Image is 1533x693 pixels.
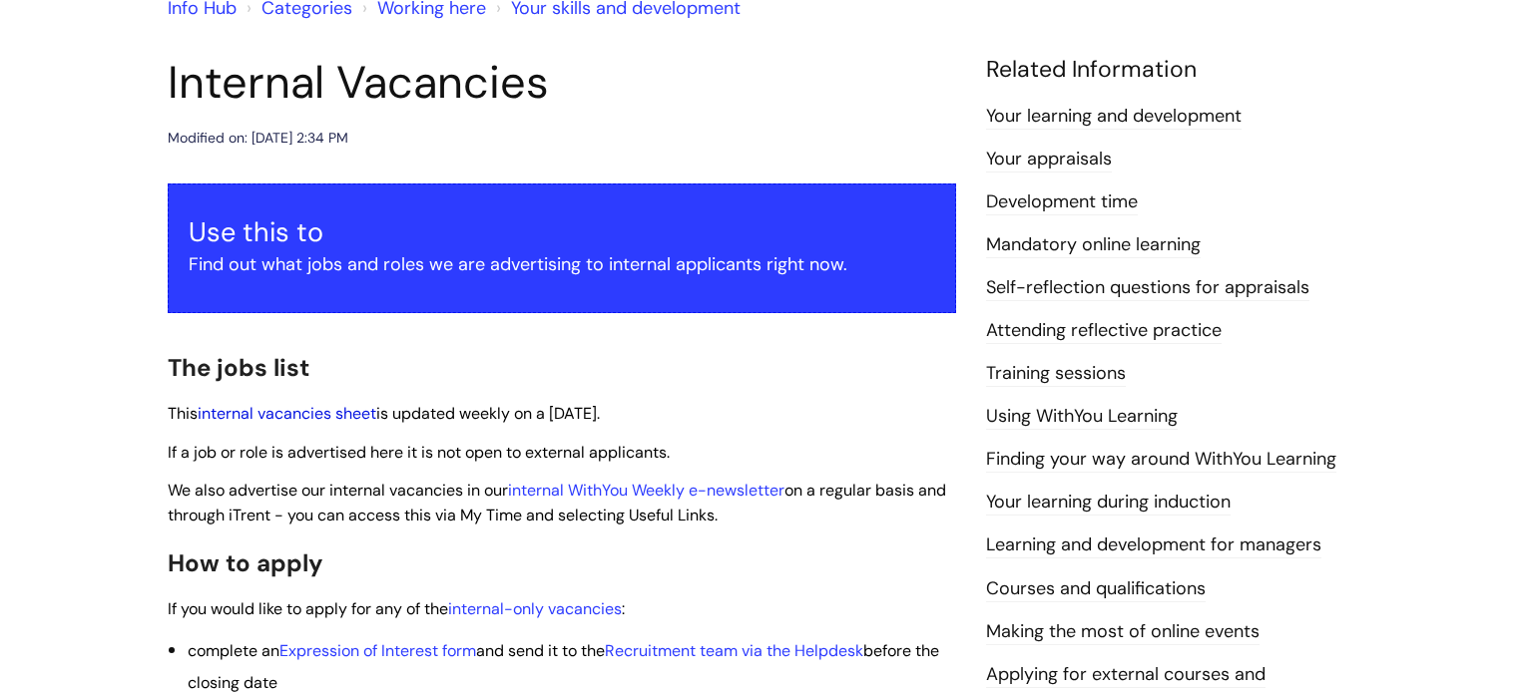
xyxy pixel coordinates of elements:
p: Find out what jobs and roles we are advertising to internal applicants right now. [189,248,935,280]
a: Courses and qualifications [986,576,1206,602]
span: complete an [188,640,279,661]
a: Mandatory online learning [986,232,1201,258]
h3: Use this to [189,216,935,248]
a: Self-reflection questions for appraisals [986,275,1309,301]
a: Using WithYou Learning [986,404,1178,430]
a: Your learning and development [986,104,1242,130]
a: Making the most of online events [986,619,1260,645]
div: Modified on: [DATE] 2:34 PM [168,126,348,151]
a: Attending reflective practice [986,318,1222,344]
a: Development time [986,189,1138,215]
span: How to apply [168,547,323,578]
a: Learning and development for managers [986,532,1321,558]
span: We also advertise our internal vacancies in our on a regular basis and through iTrent - you can a... [168,480,946,525]
span: and send it to the before the c [188,640,939,693]
span: If you would like to apply for any of the : [168,598,625,619]
span: This is updated weekly on a [DATE]. [168,403,600,424]
a: Recruitment team via the Helpdesk [605,640,863,661]
span: The jobs list [168,352,309,383]
span: losing date [197,672,277,693]
span: If a job or role is advertised here it is not open to external applicants. [168,442,670,463]
h4: Related Information [986,56,1365,84]
a: Your appraisals [986,147,1112,173]
a: internal WithYou Weekly e-newsletter [508,480,784,501]
a: Your learning during induction [986,490,1231,516]
a: Finding your way around WithYou Learning [986,447,1336,473]
a: Training sessions [986,361,1126,387]
a: Expression of Interest form [279,640,476,661]
a: internal-only vacancies [448,598,622,619]
h1: Internal Vacancies [168,56,956,110]
a: internal vacancies sheet [198,403,376,424]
